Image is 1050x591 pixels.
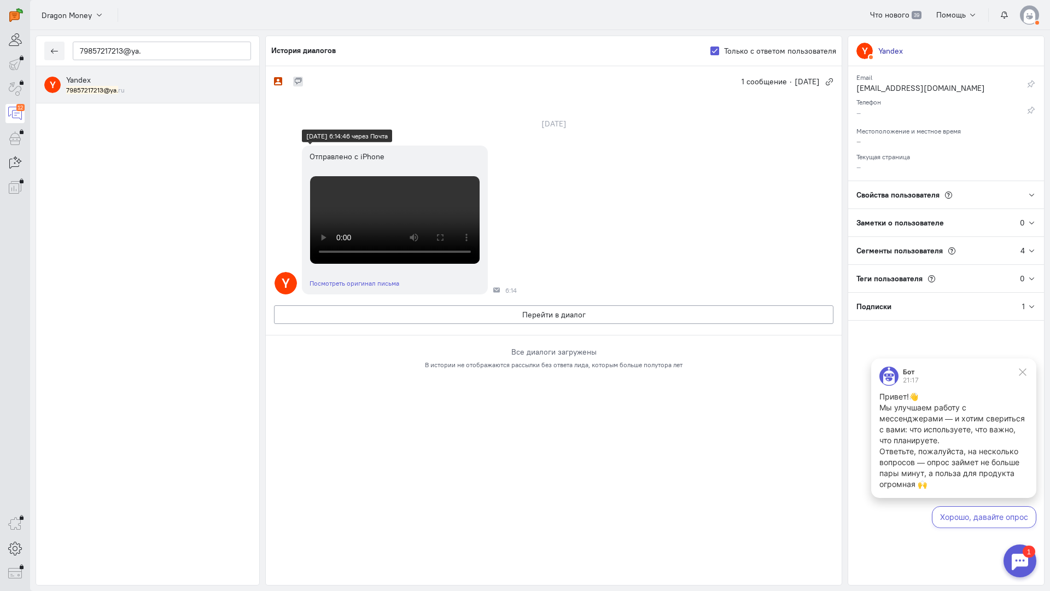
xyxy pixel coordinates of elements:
div: Заметки о пользователе [848,209,1020,236]
span: 6:14 [505,287,517,294]
div: Yandex [878,45,903,56]
button: Хорошо, давайте опрос [72,154,176,176]
label: Только с ответом пользователя [724,45,836,56]
div: 4 [1020,245,1025,256]
div: Почта [493,287,500,293]
span: Сегменты пользователя [856,246,943,256]
span: Свойства пользователя [856,190,940,200]
small: Email [856,71,872,82]
button: Помощь [930,5,983,24]
p: Привет!👋 [19,39,168,50]
div: 1 [1022,301,1025,312]
div: Отправлено с iPhone [310,151,480,162]
div: Бот [43,16,59,23]
span: – [856,136,861,146]
div: [DATE] [529,116,579,131]
text: Y [282,275,290,291]
div: 1 [25,7,37,19]
img: default-v4.png [1020,5,1039,25]
img: carrot-quest.svg [9,8,23,22]
small: Телефон [856,95,881,106]
p: Мы улучшаем работу с мессенджерами — и хотим свериться с вами: что используете, что важно, что пл... [19,50,168,94]
span: · [790,76,792,87]
div: Все диалоги загружены [274,346,833,357]
span: – [856,162,861,172]
span: Что нового [870,10,909,20]
a: Что нового 39 [864,5,927,24]
button: Dragon Money [36,5,109,25]
a: 12 [5,104,25,123]
span: Dragon Money [42,10,92,21]
div: [DATE] 6:14:46 через Почта [306,131,388,141]
div: 0 [1020,273,1025,284]
h5: История диалогов [271,47,336,55]
mark: 79857217213@ya. [66,86,118,94]
input: Поиск по имени, почте, телефону [73,42,251,60]
text: Y [862,45,868,56]
div: Местоположение и местное время [856,124,1036,136]
div: – [856,107,1010,121]
div: Подписки [848,293,1022,320]
span: Теги пользователя [856,274,923,283]
span: Помощь [936,10,966,20]
span: 39 [912,11,921,20]
div: 21:17 [43,25,59,31]
span: [DATE] [795,76,820,87]
p: Ответьте, пожалуйста, на несколько вопросов — опрос займет не больше пары минут, а польза для про... [19,94,168,137]
div: [EMAIL_ADDRESS][DOMAIN_NAME] [856,83,1010,96]
small: 79857217213@ya.ru [66,85,125,95]
div: 12 [16,104,25,111]
span: 1 сообщение [742,76,787,87]
a: Посмотреть оригинал письма [310,279,399,287]
div: В истории не отображаются рассылки без ответа лида, которым больше полутора лет [274,360,833,369]
div: Текущая страница [856,149,1036,161]
div: 0 [1020,217,1025,228]
text: Y [50,79,56,90]
button: Перейти в диалог [274,305,833,324]
span: Yandex [66,75,91,85]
